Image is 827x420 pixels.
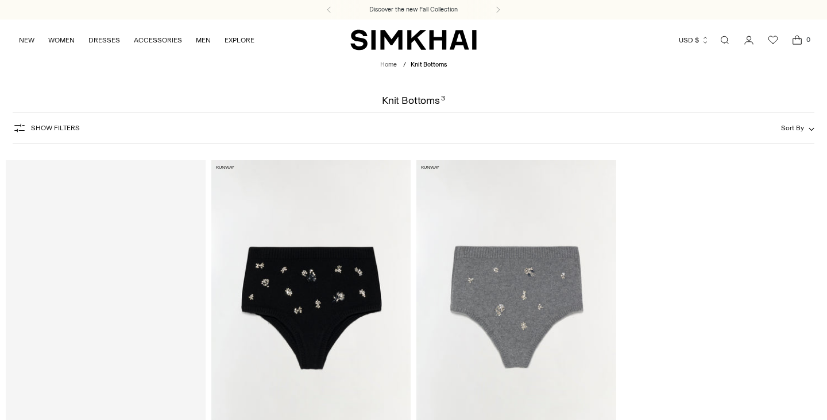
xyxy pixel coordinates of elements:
[403,60,406,70] div: /
[762,29,785,52] a: Wishlist
[380,61,397,68] a: Home
[380,60,447,70] nav: breadcrumbs
[679,28,709,53] button: USD $
[786,29,809,52] a: Open cart modal
[134,28,182,53] a: ACCESSORIES
[803,34,813,45] span: 0
[48,28,75,53] a: WOMEN
[781,124,804,132] span: Sort By
[382,95,445,106] h1: Knit Bottoms
[225,28,254,53] a: EXPLORE
[411,61,447,68] span: Knit Bottoms
[88,28,120,53] a: DRESSES
[350,29,477,51] a: SIMKHAI
[196,28,211,53] a: MEN
[713,29,736,52] a: Open search modal
[737,29,760,52] a: Go to the account page
[31,124,80,132] span: Show Filters
[441,95,445,106] div: 3
[19,28,34,53] a: NEW
[369,5,458,14] a: Discover the new Fall Collection
[13,119,80,137] button: Show Filters
[781,122,814,134] button: Sort By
